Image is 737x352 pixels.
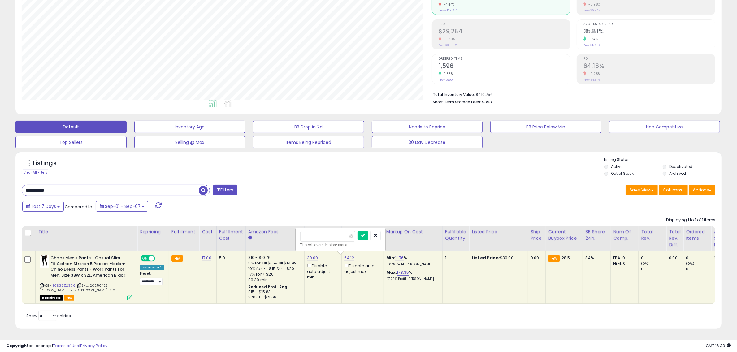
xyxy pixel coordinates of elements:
div: 84% [585,255,606,261]
a: 17.00 [202,255,211,261]
div: Amazon AI * [140,265,164,270]
a: Privacy Policy [80,343,107,349]
span: ROI [583,57,715,61]
h2: 64.16% [583,62,715,71]
span: 28.5 [561,255,570,261]
div: $30.00 [472,255,523,261]
div: Amazon Fees [248,229,302,235]
button: Inventory Age [134,121,245,133]
button: Top Sellers [15,136,127,148]
small: Prev: 64.34% [583,78,600,82]
span: All listings that are unavailable for purchase on Amazon for any reason other than out-of-stock [40,295,63,301]
div: 0.00 [669,255,678,261]
div: seller snap | | [6,343,107,349]
div: Displaying 1 to 1 of 1 items [666,217,715,223]
div: Fulfillment Cost [219,229,243,242]
b: Listed Price: [472,255,500,261]
button: Selling @ Max [134,136,245,148]
button: BB Price Below Min [490,121,601,133]
span: Compared to: [65,204,93,210]
h2: 35.81% [583,28,715,36]
div: FBA: 0 [613,255,634,261]
span: Ordered Items [439,57,570,61]
div: 0 [686,266,711,272]
label: Archived [670,171,686,176]
div: Clear All Filters [22,170,49,175]
span: Profit [439,23,570,26]
div: Total Rev. Diff. [669,229,681,248]
div: 17% for > $20 [248,272,300,277]
b: Chaps Men's Pants - Casual Slim Fit Cotton Stretch 5 Pocket Modern Chino Dress Pants - Work Pants... [50,255,126,280]
a: Terms of Use [53,343,79,349]
b: Total Inventory Value: [433,92,475,97]
small: -0.98% [586,2,600,7]
small: (0%) [686,261,695,266]
small: Prev: $104,941 [439,9,457,12]
div: 1 [445,255,464,261]
span: OFF [154,256,164,261]
div: 0 [641,255,666,261]
small: Prev: 35.69% [583,43,600,47]
span: Last 7 Days [32,203,56,209]
button: 30 Day Decrease [372,136,483,148]
div: Repricing [140,229,166,235]
small: -0.28% [586,71,600,76]
b: Short Term Storage Fees: [433,99,481,105]
div: % [386,270,438,281]
b: Reduced Prof. Rng. [248,284,289,290]
small: 0.34% [586,37,598,41]
p: Listing States: [604,157,722,163]
div: Disable auto adjust max [344,262,379,274]
div: $15 - $15.83 [248,290,300,295]
div: 0 [686,255,711,261]
a: 64.12 [344,255,354,261]
div: Num of Comp. [613,229,636,242]
div: This will override store markup [300,242,381,248]
a: B0BG8Z2366 [52,283,76,288]
small: -5.39% [441,37,455,41]
div: BB Share 24h. [585,229,608,242]
small: FBA [548,255,560,262]
div: Preset: [140,272,164,285]
img: 31i1xvO29KL._SL40_.jpg [40,255,49,268]
button: Save View [626,185,658,195]
span: ON [141,256,149,261]
div: Title [38,229,135,235]
small: Amazon Fees. [248,235,252,241]
div: $20.01 - $21.68 [248,295,300,300]
span: FBA [64,295,75,301]
small: Prev: 29.49% [583,9,600,12]
h5: Listings [33,159,57,168]
button: Non Competitive [609,121,720,133]
div: $0.30 min [248,277,300,283]
p: 6.67% Profit [PERSON_NAME] [386,262,438,267]
div: 10% for >= $15 & <= $20 [248,266,300,272]
a: 178.35 [397,269,409,276]
h2: $29,284 [439,28,570,36]
div: Disable auto adjust min [307,262,337,280]
button: Sep-01 - Sep-07 [96,201,148,212]
div: Ordered Items [686,229,709,242]
div: Cost [202,229,214,235]
p: 47.29% Profit [PERSON_NAME] [386,277,438,281]
div: N/A [714,255,734,261]
div: % [386,255,438,267]
button: Default [15,121,127,133]
span: Show: entries [26,313,71,319]
div: ASIN: [40,255,132,300]
small: (0%) [641,261,650,266]
b: Max: [386,269,397,275]
div: 5% for >= $0 & <= $14.99 [248,260,300,266]
label: Active [611,164,622,169]
a: 30.00 [307,255,318,261]
a: 11.76 [395,255,404,261]
span: Columns [663,187,682,193]
small: 0.38% [441,71,453,76]
span: Sep-01 - Sep-07 [105,203,141,209]
strong: Copyright [6,343,29,349]
th: The percentage added to the cost of goods (COGS) that forms the calculator for Min & Max prices. [384,226,442,251]
b: Min: [386,255,396,261]
li: $410,756 [433,90,711,98]
small: -4.44% [441,2,455,7]
button: Filters [213,185,237,195]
